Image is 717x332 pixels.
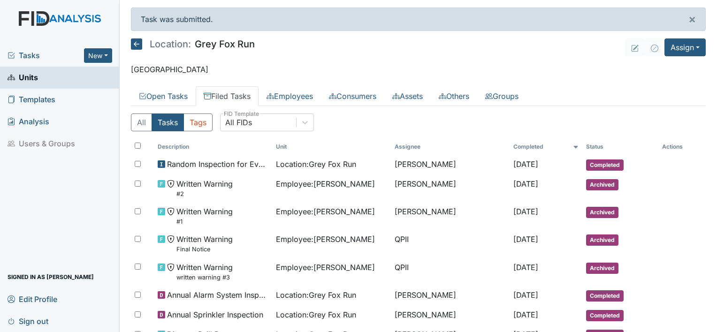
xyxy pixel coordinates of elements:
[586,290,624,302] span: Completed
[8,314,48,328] span: Sign out
[176,262,233,282] span: Written Warning written warning #3
[586,263,618,274] span: Archived
[8,292,57,306] span: Edit Profile
[510,139,582,155] th: Toggle SortBy
[8,92,55,107] span: Templates
[176,273,233,282] small: written warning #3
[586,207,618,218] span: Archived
[679,8,705,30] button: ×
[276,206,375,217] span: Employee : [PERSON_NAME]
[135,143,141,149] input: Toggle All Rows Selected
[150,39,191,49] span: Location:
[391,139,510,155] th: Assignee
[513,234,538,244] span: [DATE]
[586,159,624,171] span: Completed
[276,289,356,301] span: Location : Grey Fox Run
[513,263,538,272] span: [DATE]
[391,174,510,202] td: [PERSON_NAME]
[391,258,510,286] td: QPII
[513,310,538,319] span: [DATE]
[513,159,538,169] span: [DATE]
[176,178,233,198] span: Written Warning #2
[321,86,384,106] a: Consumers
[391,202,510,230] td: [PERSON_NAME]
[176,217,233,226] small: #1
[131,113,152,131] button: All
[582,139,658,155] th: Toggle SortBy
[658,139,705,155] th: Actions
[384,86,431,106] a: Assets
[477,86,526,106] a: Groups
[272,139,391,155] th: Toggle SortBy
[586,310,624,321] span: Completed
[196,86,259,106] a: Filed Tasks
[131,8,706,31] div: Task was submitted.
[391,305,510,325] td: [PERSON_NAME]
[8,70,38,85] span: Units
[167,309,263,320] span: Annual Sprinkler Inspection
[259,86,321,106] a: Employees
[276,234,375,245] span: Employee : [PERSON_NAME]
[513,290,538,300] span: [DATE]
[513,207,538,216] span: [DATE]
[391,155,510,174] td: [PERSON_NAME]
[183,113,213,131] button: Tags
[152,113,184,131] button: Tasks
[513,179,538,189] span: [DATE]
[131,113,213,131] div: Type filter
[391,230,510,257] td: QPII
[131,38,255,50] h5: Grey Fox Run
[225,117,252,128] div: All FIDs
[167,158,269,170] span: Random Inspection for Evening
[8,114,49,129] span: Analysis
[176,189,233,198] small: #2
[8,270,94,284] span: Signed in as [PERSON_NAME]
[167,289,269,301] span: Annual Alarm System Inspection
[664,38,706,56] button: Assign
[8,50,84,61] a: Tasks
[176,234,233,254] span: Written Warning Final Notice
[276,262,375,273] span: Employee : [PERSON_NAME]
[176,206,233,226] span: Written Warning #1
[276,158,356,170] span: Location : Grey Fox Run
[586,179,618,190] span: Archived
[431,86,477,106] a: Others
[84,48,112,63] button: New
[131,86,196,106] a: Open Tasks
[276,309,356,320] span: Location : Grey Fox Run
[391,286,510,305] td: [PERSON_NAME]
[276,178,375,189] span: Employee : [PERSON_NAME]
[586,234,618,246] span: Archived
[176,245,233,254] small: Final Notice
[688,12,696,26] span: ×
[131,64,706,75] p: [GEOGRAPHIC_DATA]
[154,139,273,155] th: Toggle SortBy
